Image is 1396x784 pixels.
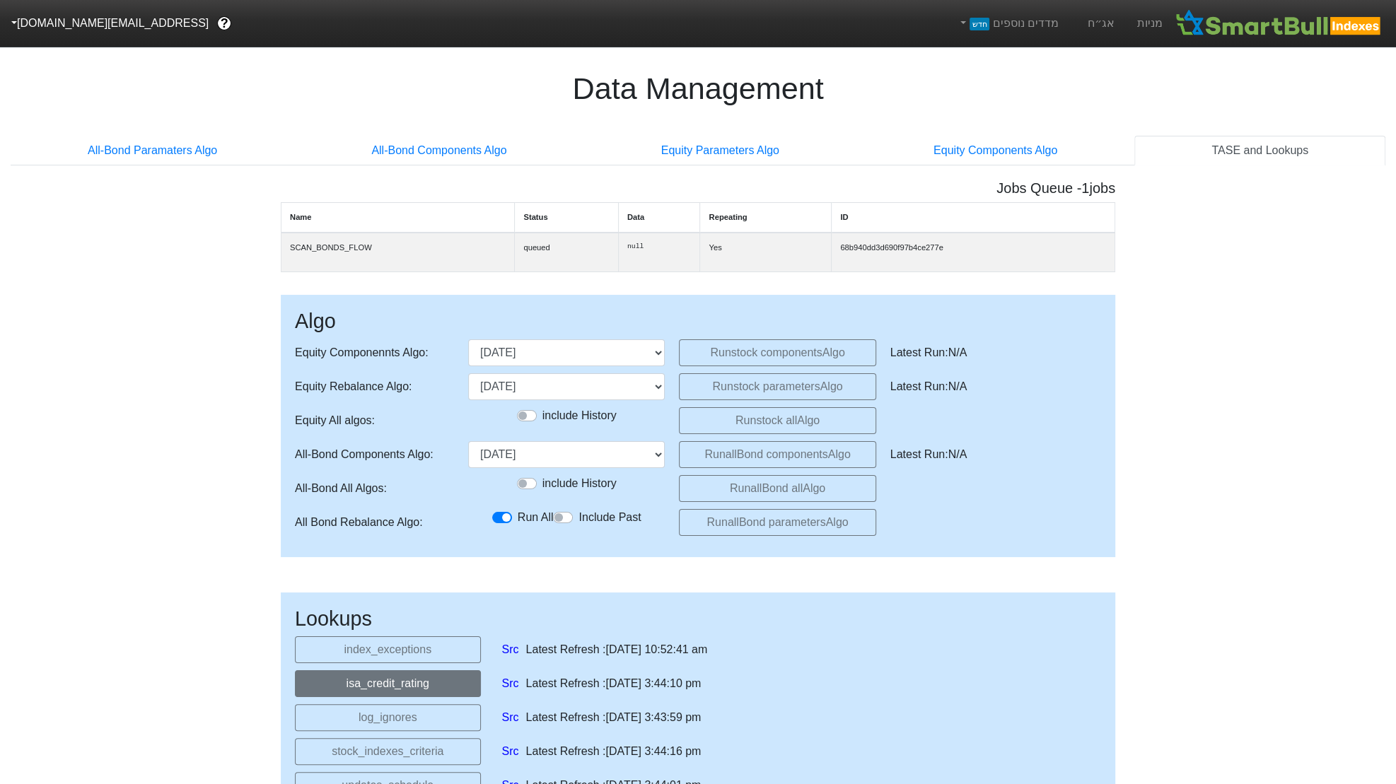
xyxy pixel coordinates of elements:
[1134,136,1385,165] a: TASE and Lookups
[281,202,515,232] th: Name
[515,233,618,272] td: queued
[281,233,515,272] td: SCAN_BONDS_FLOW
[700,233,832,272] td: Yes
[518,509,554,526] label: Run All
[890,441,1087,468] div: Latest Run: N/A
[502,743,519,760] a: Src
[679,441,876,468] button: RunallBond componentsAlgo
[295,636,481,663] button: index_exceptions
[281,180,1115,197] h5: Jobs Queue - 1 jobs
[618,202,700,232] th: Data
[832,202,1115,232] th: ID
[295,704,481,731] button: log_ignores
[502,675,519,692] a: Src
[295,373,454,400] div: Equity Rebalance Algo :
[294,136,583,165] a: All-Bond Components Algo
[11,71,1385,107] h1: Data Management
[970,18,989,30] span: חדש
[295,407,454,434] div: Equity All algos :
[295,738,481,765] button: stock_indexes_criteria
[295,309,1101,334] h2: Algo
[679,407,876,434] button: Runstock allAlgo
[627,242,692,252] pre: null
[700,202,832,232] th: Repeating
[526,641,708,658] div: Latest Refresh : [DATE] 10:52:41 am
[295,441,454,468] div: All-Bond Components Algo :
[584,136,856,165] a: Equity Parameters Algo
[295,509,454,536] div: All Bond Rebalance Algo :
[679,339,876,366] button: Runstock componentsAlgo
[542,475,617,492] label: include History
[221,14,228,33] span: ?
[526,743,702,760] div: Latest Refresh : [DATE] 3:44:16 pm
[679,475,876,502] button: RunallBond allAlgo
[526,709,702,726] div: Latest Refresh : [DATE] 3:43:59 pm
[679,509,876,536] button: RunallBond parametersAlgo
[578,509,641,526] label: Include Past
[856,136,1134,165] a: Equity Components Algo
[515,202,618,232] th: Status
[890,339,1087,366] div: Latest Run: N/A
[542,407,617,424] label: include History
[295,670,481,697] button: isa_credit_rating
[1173,9,1385,37] img: SmartBull
[295,607,1101,631] h2: Lookups
[295,339,454,366] div: Equity Componennts Algo :
[502,641,519,658] a: Src
[952,9,1064,37] a: מדדים נוספיםחדש
[295,475,454,502] div: All-Bond All Algos :
[890,373,1087,400] div: Latest Run: N/A
[502,709,519,726] a: Src
[526,675,702,692] div: Latest Refresh : [DATE] 3:44:10 pm
[679,373,876,400] button: Runstock parametersAlgo
[11,136,294,165] a: All-Bond Paramaters Algo
[832,233,1115,272] td: 68b940dd3d690f97b4ce277e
